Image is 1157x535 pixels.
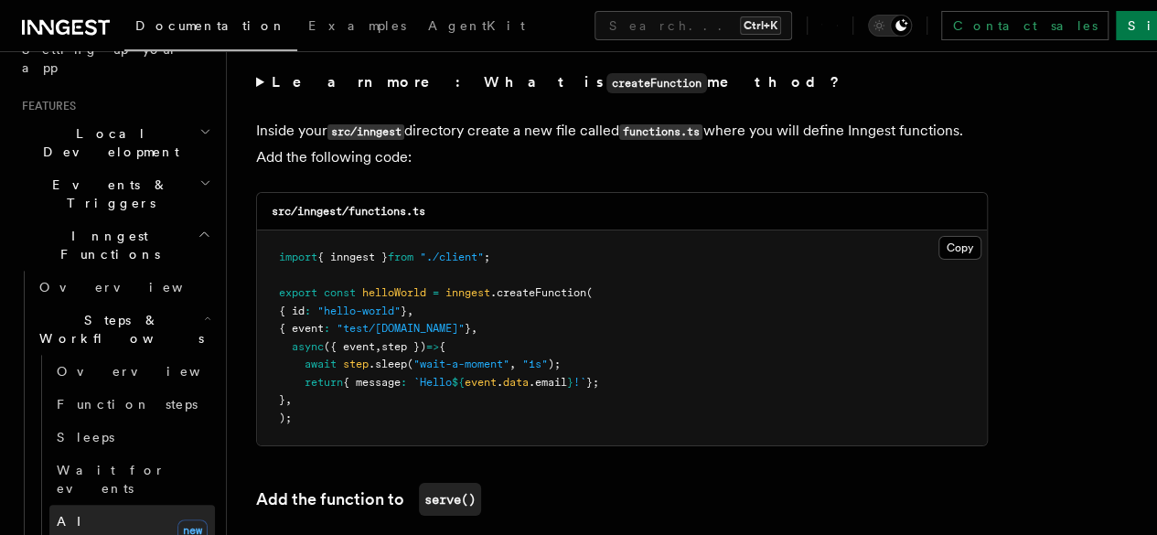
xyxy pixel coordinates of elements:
span: ); [279,412,292,424]
a: Examples [297,5,417,49]
code: src/inngest/functions.ts [272,205,425,218]
code: createFunction [606,73,707,93]
span: : [305,305,311,317]
strong: Learn more: What is method? [272,73,843,91]
span: , [375,340,381,353]
span: Documentation [135,18,286,33]
span: , [285,393,292,406]
span: AgentKit [428,18,525,33]
span: , [407,305,413,317]
span: Examples [308,18,406,33]
a: Overview [49,355,215,388]
a: Overview [32,271,215,304]
span: step [343,358,369,370]
span: "hello-world" [317,305,401,317]
span: ${ [452,376,465,389]
span: !` [573,376,586,389]
button: Toggle dark mode [868,15,912,37]
span: "1s" [522,358,548,370]
span: Function steps [57,397,198,412]
span: }; [586,376,599,389]
span: "wait-a-moment" [413,358,509,370]
span: Sleeps [57,430,114,444]
a: Documentation [124,5,297,51]
span: . [497,376,503,389]
a: Sleeps [49,421,215,454]
span: } [465,322,471,335]
span: async [292,340,324,353]
span: .email [529,376,567,389]
a: Wait for events [49,454,215,505]
span: helloWorld [362,286,426,299]
span: } [279,393,285,406]
span: Overview [39,280,228,294]
span: return [305,376,343,389]
span: ( [586,286,593,299]
span: `Hello [413,376,452,389]
kbd: Ctrl+K [740,16,781,35]
span: ; [484,251,490,263]
span: } [567,376,573,389]
span: { id [279,305,305,317]
button: Search...Ctrl+K [595,11,792,40]
span: : [324,322,330,335]
span: export [279,286,317,299]
span: } [401,305,407,317]
button: Local Development [15,117,215,168]
span: const [324,286,356,299]
a: Setting up your app [15,33,215,84]
span: import [279,251,317,263]
span: "test/[DOMAIN_NAME]" [337,322,465,335]
a: Add the function toserve() [256,483,481,516]
a: AgentKit [417,5,536,49]
span: Inngest Functions [15,227,198,263]
span: Features [15,99,76,113]
span: event [465,376,497,389]
span: Wait for events [57,463,166,496]
span: = [433,286,439,299]
span: Steps & Workflows [32,311,204,348]
button: Events & Triggers [15,168,215,219]
a: Contact sales [941,11,1109,40]
button: Inngest Functions [15,219,215,271]
code: serve() [419,483,481,516]
span: inngest [445,286,490,299]
span: .sleep [369,358,407,370]
span: Events & Triggers [15,176,199,212]
code: functions.ts [619,124,702,140]
span: { inngest } [317,251,388,263]
span: .createFunction [490,286,586,299]
span: "./client" [420,251,484,263]
span: : [401,376,407,389]
span: await [305,358,337,370]
button: Copy [938,236,981,260]
span: , [509,358,516,370]
a: Function steps [49,388,215,421]
span: ( [407,358,413,370]
span: { [439,340,445,353]
span: Overview [57,364,245,379]
button: Steps & Workflows [32,304,215,355]
p: Inside your directory create a new file called where you will define Inngest functions. Add the f... [256,118,988,170]
span: from [388,251,413,263]
span: , [471,322,477,335]
span: { event [279,322,324,335]
code: src/inngest [327,124,404,140]
span: step }) [381,340,426,353]
span: data [503,376,529,389]
summary: Learn more: What iscreateFunctionmethod? [256,70,988,96]
span: ); [548,358,561,370]
span: ({ event [324,340,375,353]
span: Local Development [15,124,199,161]
span: => [426,340,439,353]
span: { message [343,376,401,389]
